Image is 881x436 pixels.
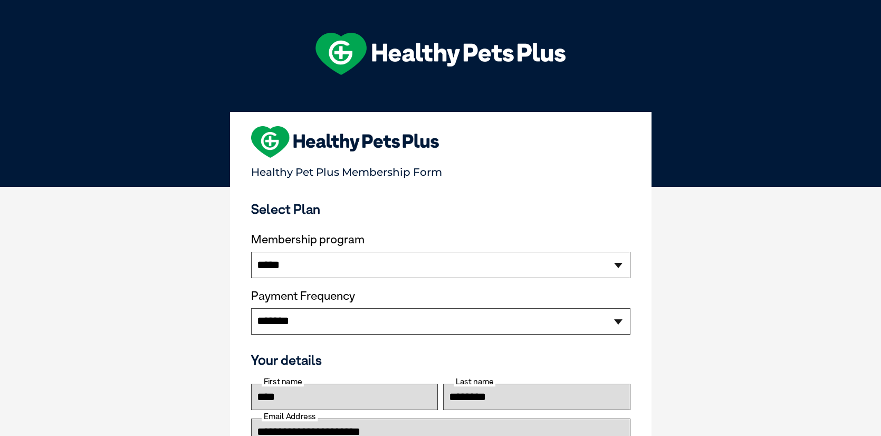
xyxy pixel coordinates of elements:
[251,352,630,368] h3: Your details
[454,377,495,386] label: Last name
[315,33,566,75] img: hpp-logo-landscape-green-white.png
[251,126,439,158] img: heart-shape-hpp-logo-large.png
[251,161,630,178] p: Healthy Pet Plus Membership Form
[251,289,355,303] label: Payment Frequency
[251,233,630,247] label: Membership program
[262,412,318,421] label: Email Address
[262,377,304,386] label: First name
[251,201,630,217] h3: Select Plan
